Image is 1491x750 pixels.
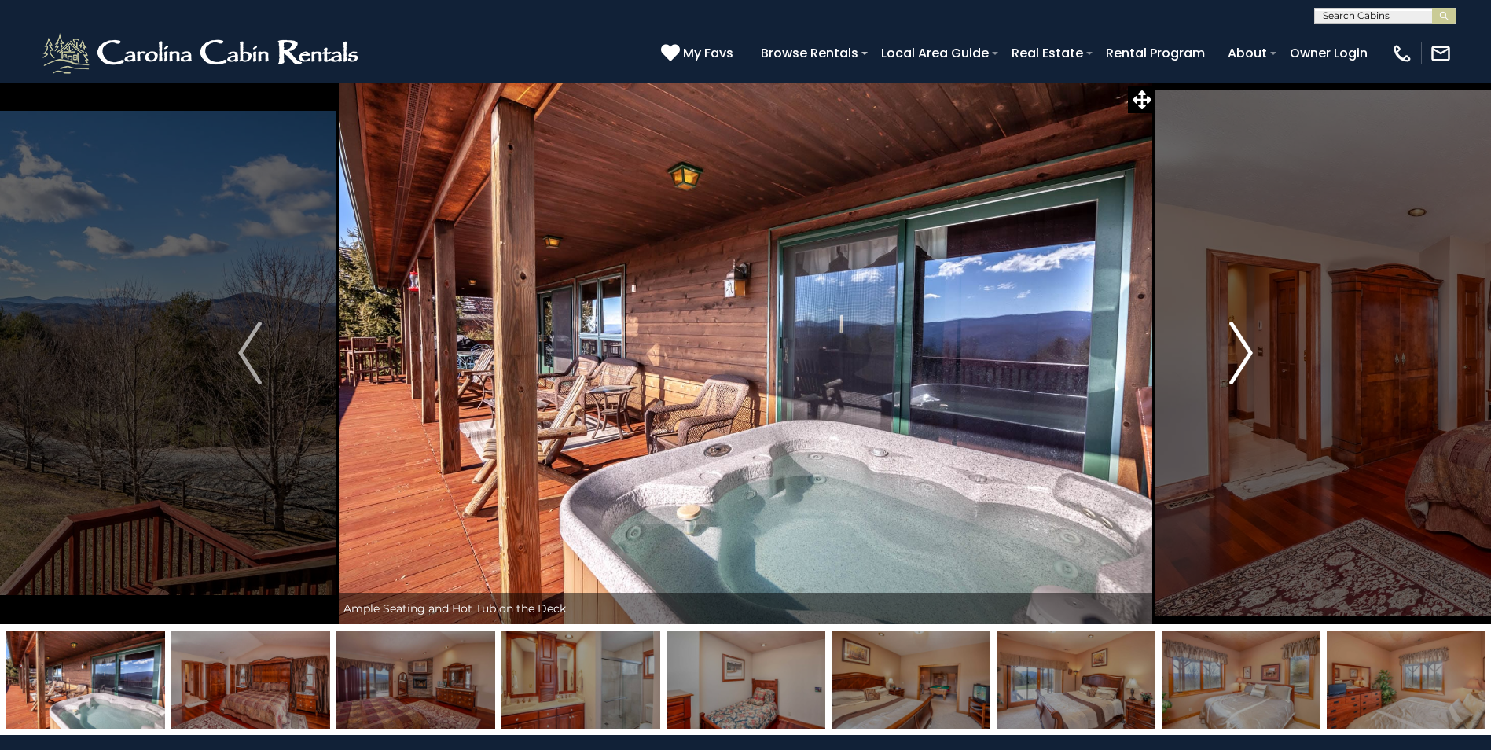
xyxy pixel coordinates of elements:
a: Rental Program [1098,39,1213,67]
img: White-1-2.png [39,30,365,77]
img: 163269359 [171,631,330,729]
img: 163269360 [667,631,825,729]
img: 163269381 [336,631,495,729]
img: mail-regular-white.png [1430,42,1452,64]
a: Local Area Guide [873,39,997,67]
img: 163269383 [997,631,1155,729]
a: My Favs [661,43,737,64]
img: 163269365 [1162,631,1320,729]
img: 163269364 [6,631,165,729]
a: About [1220,39,1275,67]
img: 163269366 [501,631,660,729]
img: 163269384 [1327,631,1485,729]
a: Real Estate [1004,39,1091,67]
div: Ample Seating and Hot Tub on the Deck [336,593,1155,624]
img: phone-regular-white.png [1391,42,1413,64]
a: Owner Login [1282,39,1375,67]
img: arrow [238,322,262,384]
button: Next [1155,82,1327,624]
img: 163269382 [832,631,990,729]
img: arrow [1229,322,1253,384]
a: Browse Rentals [753,39,866,67]
button: Previous [164,82,336,624]
span: My Favs [683,43,733,63]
